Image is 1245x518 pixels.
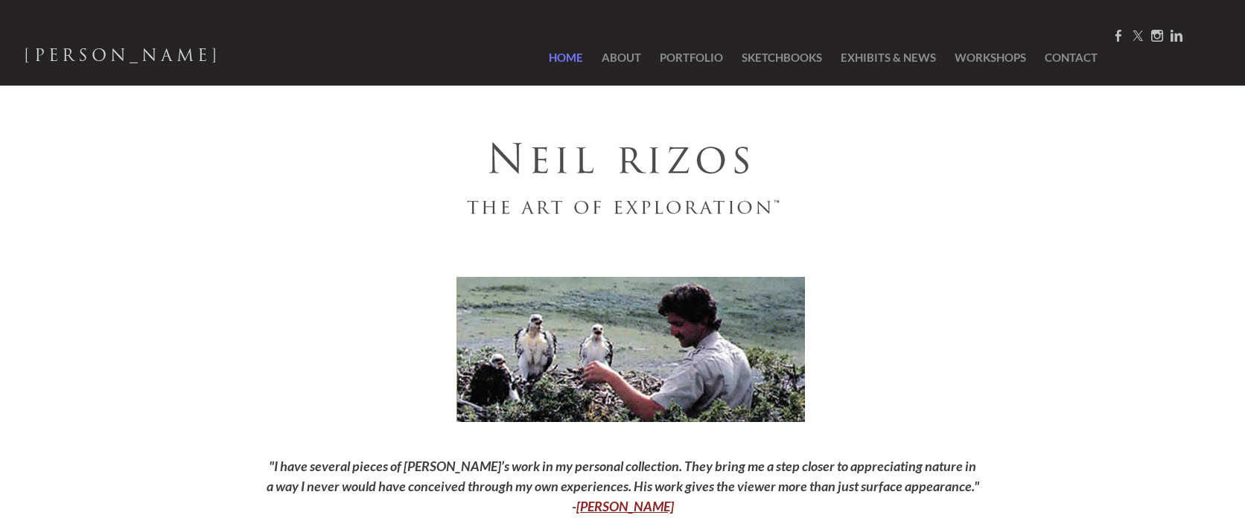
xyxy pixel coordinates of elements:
[24,42,221,74] a: [PERSON_NAME]
[526,30,590,86] a: Home
[1171,29,1182,43] a: Linkedin
[456,277,805,422] img: 5904685_orig.jpg
[833,30,943,86] a: Exhibits & News
[734,30,830,86] a: SketchBooks
[24,42,221,68] span: [PERSON_NAME]
[947,30,1034,86] a: Workshops
[1132,29,1144,43] a: Twitter
[1151,29,1163,43] a: Instagram
[1037,30,1098,86] a: Contact
[576,498,674,514] a: [PERSON_NAME]
[652,30,730,86] a: Portfolio
[427,127,818,237] img: Neil Rizos
[1112,29,1124,43] a: Facebook
[267,458,979,514] font: "I have several pieces of [PERSON_NAME]’s work in my personal collection. They bring me a step cl...
[594,30,649,86] a: About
